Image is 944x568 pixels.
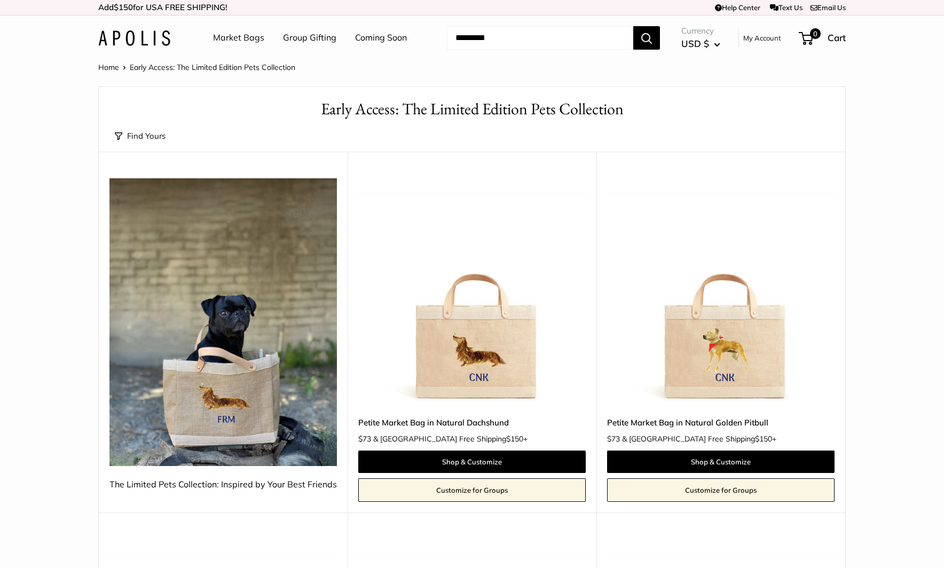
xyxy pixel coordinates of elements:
[130,62,295,72] span: Early Access: The Limited Edition Pets Collection
[358,178,586,406] a: Petite Market Bag in Natural DachshundPetite Market Bag in Natural Dachshund
[358,178,586,406] img: Petite Market Bag in Natural Dachshund
[607,434,620,444] span: $73
[681,35,720,52] button: USD $
[114,2,133,12] span: $150
[358,416,586,429] a: Petite Market Bag in Natural Dachshund
[607,178,835,406] a: Petite Market Bag in Natural Golden PitbullPetite Market Bag in Natural Golden Pitbull
[213,30,264,46] a: Market Bags
[810,28,821,39] span: 0
[715,3,760,12] a: Help Center
[115,98,829,121] h1: Early Access: The Limited Edition Pets Collection
[373,435,528,443] span: & [GEOGRAPHIC_DATA] Free Shipping +
[98,30,170,46] img: Apolis
[755,434,772,444] span: $150
[447,26,633,50] input: Search...
[115,129,166,144] button: Find Yours
[358,451,586,473] a: Shop & Customize
[607,416,835,429] a: Petite Market Bag in Natural Golden Pitbull
[681,23,720,38] span: Currency
[770,3,803,12] a: Text Us
[607,478,835,502] a: Customize for Groups
[607,178,835,406] img: Petite Market Bag in Natural Golden Pitbull
[98,62,119,72] a: Home
[828,32,846,43] span: Cart
[506,434,523,444] span: $150
[800,29,846,46] a: 0 Cart
[811,3,846,12] a: Email Us
[355,30,407,46] a: Coming Soon
[743,31,781,44] a: My Account
[358,434,371,444] span: $73
[607,451,835,473] a: Shop & Customize
[633,26,660,50] button: Search
[98,60,295,74] nav: Breadcrumb
[109,178,337,466] img: The Limited Pets Collection: Inspired by Your Best Friends
[622,435,776,443] span: & [GEOGRAPHIC_DATA] Free Shipping +
[283,30,336,46] a: Group Gifting
[681,38,709,49] span: USD $
[358,478,586,502] a: Customize for Groups
[109,477,337,493] div: The Limited Pets Collection: Inspired by Your Best Friends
